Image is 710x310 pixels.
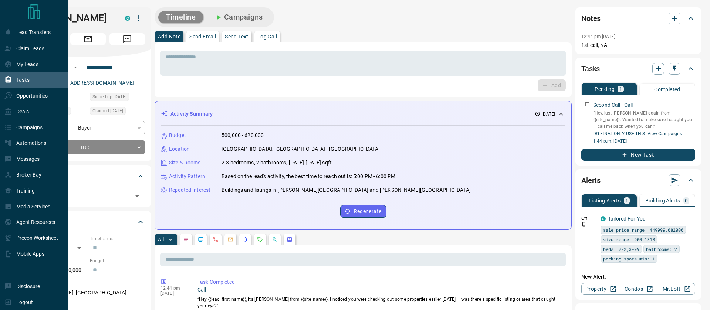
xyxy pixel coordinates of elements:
[197,278,563,286] p: Task Completed
[169,132,186,139] p: Budget
[625,198,628,203] p: 1
[169,173,205,180] p: Activity Pattern
[71,63,80,72] button: Open
[206,11,270,23] button: Campaigns
[51,80,135,86] a: [EMAIL_ADDRESS][DOMAIN_NAME]
[645,198,680,203] p: Building Alerts
[581,222,586,227] svg: Push Notification Only
[31,140,145,154] div: TBD
[213,236,219,242] svg: Calls
[593,138,695,144] p: 1:44 p.m. [DATE]
[183,236,189,242] svg: Notes
[31,167,145,185] div: Tags
[90,107,145,117] div: Tue Aug 05 2025
[90,235,145,242] p: Timeframe:
[92,107,123,115] span: Claimed [DATE]
[31,287,145,299] p: [PERSON_NAME], [GEOGRAPHIC_DATA]
[132,191,142,201] button: Open
[608,216,646,222] a: Tailored For You
[92,93,126,101] span: Signed up [DATE]
[581,34,615,39] p: 12:44 pm [DATE]
[581,273,695,281] p: New Alert:
[222,173,395,180] p: Based on the lead's activity, the best time to reach out is: 5:00 PM - 6:00 PM
[227,236,233,242] svg: Emails
[197,296,563,309] p: “Hey {{lead_first_name}}, it’s [PERSON_NAME] from {{site_name}}. I noticed you were checking out ...
[340,205,386,218] button: Regenerate
[287,236,293,242] svg: Agent Actions
[581,60,695,78] div: Tasks
[90,93,145,103] div: Tue Aug 05 2025
[31,121,145,134] div: Buyer
[257,236,263,242] svg: Requests
[581,10,695,27] div: Notes
[70,33,106,45] span: Email
[158,11,203,23] button: Timeline
[222,186,471,194] p: Buildings and listings in [PERSON_NAME][GEOGRAPHIC_DATA] and [PERSON_NAME][GEOGRAPHIC_DATA]
[31,303,145,309] p: Motivation:
[222,145,380,153] p: [GEOGRAPHIC_DATA], [GEOGRAPHIC_DATA] - [GEOGRAPHIC_DATA]
[581,41,695,49] p: 1st call, NA
[90,258,145,264] p: Budget:
[272,236,278,242] svg: Opportunities
[198,236,204,242] svg: Lead Browsing Activity
[603,236,655,243] span: size range: 900,1318
[603,226,683,234] span: sale price range: 449999,682000
[581,174,601,186] h2: Alerts
[161,107,565,121] div: Activity Summary[DATE]
[657,283,695,295] a: Mr.Loft
[542,111,555,117] p: [DATE]
[222,159,332,167] p: 2-3 bedrooms, 2 bathrooms, [DATE]-[DATE] sqft
[593,110,695,130] p: “Hey, just [PERSON_NAME] again from {{site_name}}. Wanted to make sure I caught you — call me bac...
[685,198,688,203] p: 0
[581,283,619,295] a: Property
[160,291,186,296] p: [DATE]
[581,171,695,189] div: Alerts
[601,216,606,221] div: condos.ca
[109,33,145,45] span: Message
[589,198,621,203] p: Listing Alerts
[169,159,201,167] p: Size & Rooms
[603,255,655,262] span: parking spots min: 1
[31,12,114,24] h1: [PERSON_NAME]
[581,63,600,75] h2: Tasks
[189,34,216,39] p: Send Email
[125,16,130,21] div: condos.ca
[593,131,682,136] a: DG FINAL ONLY USE THIS- View Campaigns
[581,13,601,24] h2: Notes
[31,213,145,231] div: Criteria
[257,34,277,39] p: Log Call
[581,149,695,161] button: New Task
[197,286,563,294] p: Call
[158,237,164,242] p: All
[646,245,677,253] span: bathrooms: 2
[603,245,639,253] span: beds: 2-2,3-99
[581,215,596,222] p: Off
[619,283,657,295] a: Condos
[169,186,210,194] p: Repeated Interest
[169,145,190,153] p: Location
[222,132,264,139] p: 500,000 - 620,000
[158,34,180,39] p: Add Note
[619,86,622,92] p: 1
[595,86,615,92] p: Pending
[242,236,248,242] svg: Listing Alerts
[160,286,186,291] p: 12:44 pm
[654,87,680,92] p: Completed
[170,110,213,118] p: Activity Summary
[593,101,633,109] p: Second Call - Call
[225,34,248,39] p: Send Text
[31,280,145,287] p: Areas Searched:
